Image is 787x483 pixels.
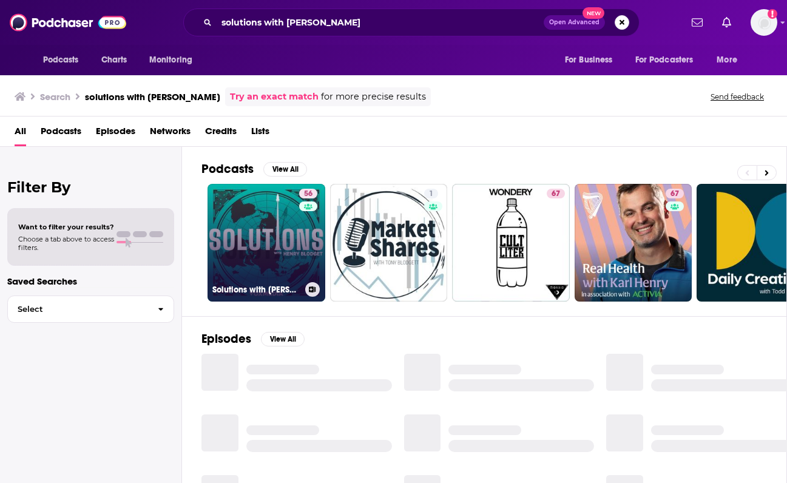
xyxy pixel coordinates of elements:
button: Send feedback [707,92,768,102]
span: for more precise results [321,90,426,104]
button: Show profile menu [751,9,777,36]
span: 67 [670,188,679,200]
span: Open Advanced [549,19,600,25]
a: 67 [547,189,565,198]
a: Show notifications dropdown [717,12,736,33]
a: Networks [150,121,191,146]
span: For Business [565,52,613,69]
span: 1 [429,188,433,200]
a: Episodes [96,121,135,146]
a: Charts [93,49,135,72]
svg: Add a profile image [768,9,777,19]
span: Choose a tab above to access filters. [18,235,114,252]
span: Select [8,305,148,313]
button: View All [263,162,307,177]
div: Search podcasts, credits, & more... [183,8,640,36]
span: More [717,52,737,69]
button: open menu [708,49,752,72]
a: EpisodesView All [201,331,305,346]
button: open menu [556,49,628,72]
a: PodcastsView All [201,161,307,177]
span: For Podcasters [635,52,694,69]
a: All [15,121,26,146]
a: Show notifications dropdown [687,12,708,33]
a: Podcasts [41,121,81,146]
h3: Solutions with [PERSON_NAME] [212,285,300,295]
a: 67 [575,184,692,302]
a: 56Solutions with [PERSON_NAME] [208,184,325,302]
a: Credits [205,121,237,146]
a: Lists [251,121,269,146]
button: View All [261,332,305,346]
a: 1 [330,184,448,302]
h2: Filter By [7,178,174,196]
button: Select [7,296,174,323]
h2: Podcasts [201,161,254,177]
img: Podchaser - Follow, Share and Rate Podcasts [10,11,126,34]
a: 1 [424,189,438,198]
img: User Profile [751,9,777,36]
button: open menu [35,49,95,72]
span: Podcasts [43,52,79,69]
span: 56 [304,188,312,200]
h3: solutions with [PERSON_NAME] [85,91,220,103]
a: 67 [666,189,684,198]
span: Monitoring [149,52,192,69]
span: 67 [552,188,560,200]
input: Search podcasts, credits, & more... [217,13,544,32]
h2: Episodes [201,331,251,346]
h3: Search [40,91,70,103]
a: Try an exact match [230,90,319,104]
p: Saved Searches [7,275,174,287]
span: Logged in as WE_Broadcast [751,9,777,36]
span: Want to filter your results? [18,223,114,231]
button: open menu [627,49,711,72]
button: open menu [141,49,208,72]
a: 67 [452,184,570,302]
a: 56 [299,189,317,198]
button: Open AdvancedNew [544,15,605,30]
span: Charts [101,52,127,69]
span: New [583,7,604,19]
